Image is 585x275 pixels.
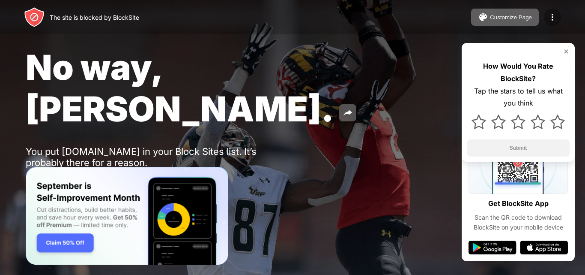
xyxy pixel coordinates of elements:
[467,60,570,85] div: How Would You Rate BlockSite?
[547,12,558,22] img: menu-icon.svg
[26,146,290,168] div: You put [DOMAIN_NAME] in your Block Sites list. It’s probably there for a reason.
[531,115,545,129] img: star.svg
[478,12,488,22] img: pallet.svg
[471,9,539,26] button: Customize Page
[469,241,516,254] img: google-play.svg
[511,115,525,129] img: star.svg
[563,48,570,55] img: rate-us-close.svg
[550,115,565,129] img: star.svg
[472,115,486,129] img: star.svg
[26,46,334,130] span: No way, [PERSON_NAME].
[490,14,532,21] div: Customize Page
[467,139,570,157] button: Submit
[491,115,506,129] img: star.svg
[467,85,570,110] div: Tap the stars to tell us what you think
[343,108,353,118] img: share.svg
[26,167,228,265] iframe: Banner
[520,241,568,254] img: app-store.svg
[50,14,139,21] div: The site is blocked by BlockSite
[24,7,45,27] img: header-logo.svg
